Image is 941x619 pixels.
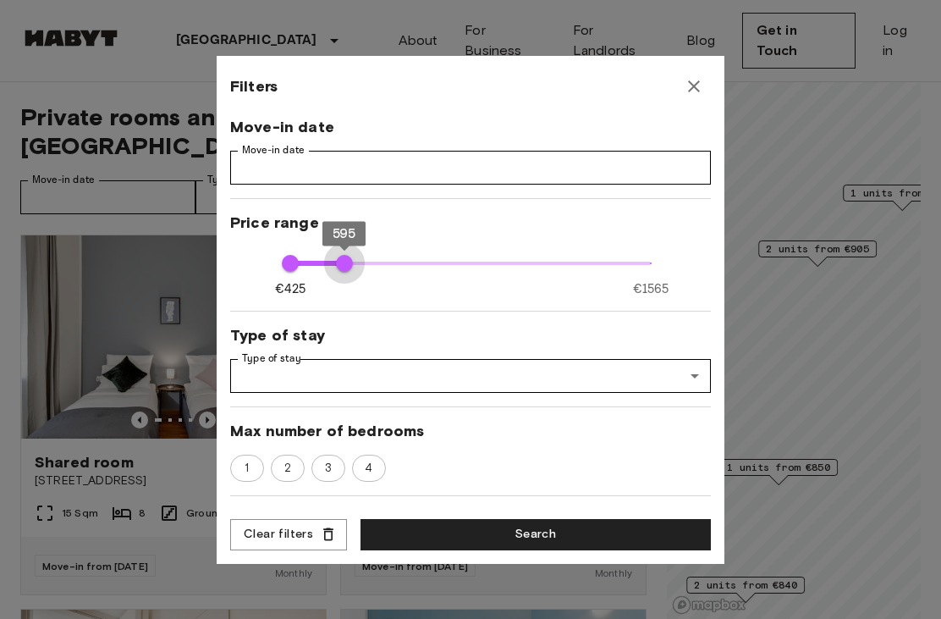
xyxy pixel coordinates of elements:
[275,460,300,477] span: 2
[355,460,382,477] span: 4
[230,421,711,441] span: Max number of bedrooms
[230,213,711,233] span: Price range
[242,143,305,158] label: Move-in date
[360,519,711,550] button: Search
[230,76,278,97] span: Filters
[230,151,711,185] input: Choose date
[275,280,306,298] span: €425
[316,460,341,477] span: 3
[230,325,711,345] span: Type of stay
[311,455,345,482] div: 3
[230,455,264,482] div: 1
[352,455,386,482] div: 4
[242,351,301,366] label: Type of stay
[333,225,355,240] span: 595
[271,455,305,482] div: 2
[633,280,669,298] span: €1565
[230,117,711,137] span: Move-in date
[230,519,347,550] button: Clear filters
[235,460,258,477] span: 1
